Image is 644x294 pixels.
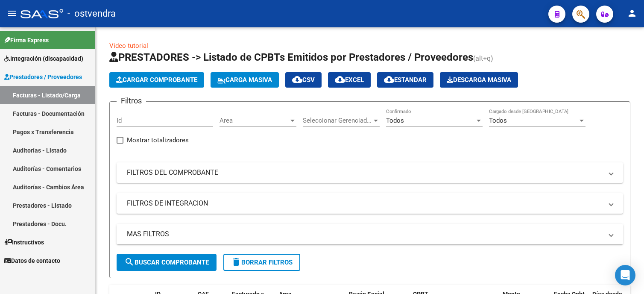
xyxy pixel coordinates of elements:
[292,74,302,85] mat-icon: cloud_download
[117,95,146,107] h3: Filtros
[127,199,603,208] mat-panel-title: FILTROS DE INTEGRACION
[489,117,507,124] span: Todos
[627,8,637,18] mat-icon: person
[4,238,44,247] span: Instructivos
[116,76,197,84] span: Cargar Comprobante
[217,76,272,84] span: Carga Masiva
[7,8,17,18] mat-icon: menu
[335,74,345,85] mat-icon: cloud_download
[335,76,364,84] span: EXCEL
[109,42,148,50] a: Video tutorial
[386,117,404,124] span: Todos
[220,117,289,124] span: Area
[231,259,293,266] span: Borrar Filtros
[377,72,433,88] button: Estandar
[4,256,60,265] span: Datos de contacto
[303,117,372,124] span: Seleccionar Gerenciador
[473,54,493,62] span: (alt+q)
[4,35,49,45] span: Firma Express
[124,257,135,267] mat-icon: search
[127,135,189,145] span: Mostrar totalizadores
[117,193,623,214] mat-expansion-panel-header: FILTROS DE INTEGRACION
[231,257,241,267] mat-icon: delete
[4,72,82,82] span: Prestadores / Proveedores
[211,72,279,88] button: Carga Masiva
[328,72,371,88] button: EXCEL
[127,168,603,177] mat-panel-title: FILTROS DEL COMPROBANTE
[223,254,300,271] button: Borrar Filtros
[109,72,204,88] button: Cargar Comprobante
[447,76,511,84] span: Descarga Masiva
[4,54,83,63] span: Integración (discapacidad)
[440,72,518,88] button: Descarga Masiva
[285,72,322,88] button: CSV
[127,229,603,239] mat-panel-title: MAS FILTROS
[117,254,217,271] button: Buscar Comprobante
[440,72,518,88] app-download-masive: Descarga masiva de comprobantes (adjuntos)
[292,76,315,84] span: CSV
[117,224,623,244] mat-expansion-panel-header: MAS FILTROS
[124,259,209,266] span: Buscar Comprobante
[117,162,623,183] mat-expansion-panel-header: FILTROS DEL COMPROBANTE
[109,51,473,63] span: PRESTADORES -> Listado de CPBTs Emitidos por Prestadores / Proveedores
[67,4,116,23] span: - ostvendra
[615,265,635,285] div: Open Intercom Messenger
[384,76,427,84] span: Estandar
[384,74,394,85] mat-icon: cloud_download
